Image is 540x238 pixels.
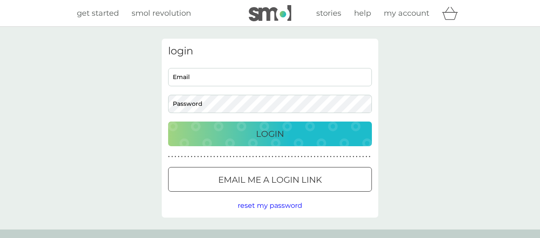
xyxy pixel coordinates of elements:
p: ● [327,155,329,159]
p: ● [298,155,299,159]
span: stories [316,8,341,18]
p: ● [363,155,364,159]
p: ● [307,155,309,159]
p: ● [194,155,196,159]
p: Login [256,127,284,141]
p: ● [233,155,235,159]
p: ● [191,155,192,159]
a: get started [77,7,119,20]
p: ● [346,155,348,159]
p: ● [256,155,257,159]
p: ● [285,155,287,159]
p: ● [291,155,293,159]
p: ● [223,155,225,159]
p: ● [249,155,251,159]
p: ● [288,155,290,159]
img: smol [249,5,291,21]
p: ● [178,155,180,159]
p: ● [272,155,273,159]
p: ● [181,155,183,159]
p: ● [246,155,247,159]
p: ● [226,155,228,159]
p: ● [314,155,315,159]
p: ● [359,155,361,159]
p: ● [207,155,209,159]
p: ● [304,155,306,159]
p: Email me a login link [218,173,322,187]
p: ● [301,155,303,159]
p: ● [275,155,277,159]
span: help [354,8,371,18]
p: ● [188,155,189,159]
p: ● [311,155,312,159]
p: ● [349,155,351,159]
p: ● [236,155,238,159]
a: stories [316,7,341,20]
p: ● [200,155,202,159]
p: ● [172,155,173,159]
p: ● [252,155,254,159]
p: ● [323,155,325,159]
a: my account [384,7,429,20]
button: Email me a login link [168,167,372,192]
p: ● [294,155,296,159]
a: smol revolution [132,7,191,20]
div: basket [442,5,463,22]
p: ● [281,155,283,159]
p: ● [353,155,354,159]
p: ● [239,155,241,159]
span: smol revolution [132,8,191,18]
p: ● [320,155,322,159]
p: ● [366,155,367,159]
p: ● [230,155,231,159]
button: Login [168,122,372,146]
p: ● [343,155,345,159]
h3: login [168,45,372,57]
span: get started [77,8,119,18]
p: ● [262,155,264,159]
p: ● [337,155,338,159]
p: ● [210,155,212,159]
p: ● [242,155,244,159]
p: ● [340,155,341,159]
p: ● [168,155,170,159]
p: ● [369,155,371,159]
p: ● [214,155,215,159]
p: ● [330,155,332,159]
p: ● [268,155,270,159]
p: ● [333,155,335,159]
p: ● [174,155,176,159]
a: help [354,7,371,20]
p: ● [204,155,205,159]
p: ● [197,155,199,159]
p: ● [356,155,357,159]
p: ● [278,155,280,159]
p: ● [184,155,186,159]
button: reset my password [238,200,302,211]
p: ● [220,155,222,159]
span: reset my password [238,201,302,210]
p: ● [217,155,218,159]
p: ● [259,155,261,159]
span: my account [384,8,429,18]
p: ● [265,155,267,159]
p: ● [317,155,319,159]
